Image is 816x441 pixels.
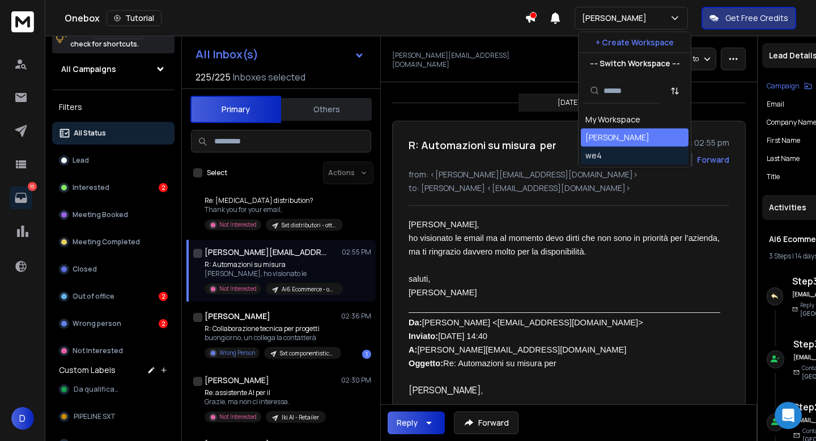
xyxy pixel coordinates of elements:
p: Out of office [73,292,114,301]
button: Not Interested [52,340,175,362]
h1: All Inbox(s) [195,49,258,60]
p: R: Collaborazione tecnica per progetti [205,324,341,333]
div: Onebox [65,10,525,26]
button: All Inbox(s) [186,43,373,66]
p: Re: assistente AI per il [205,388,326,397]
button: Forward [454,412,518,434]
button: All Campaigns [52,58,175,80]
p: Interested [73,183,109,192]
h1: [PERSON_NAME] [205,375,269,386]
b: Oggetto: [409,359,443,368]
button: D [11,407,34,430]
p: 02:30 PM [341,376,371,385]
p: [DATE] : 02:55 pm [661,137,729,149]
button: Meeting Booked [52,203,175,226]
div: Reply [397,417,418,429]
button: Wrong person2 [52,312,175,335]
button: Closed [52,258,175,281]
p: Wrong person [73,319,121,328]
button: Sort by Sort A-Z [664,79,686,102]
p: [PERSON_NAME], ho visionato le [205,269,341,278]
button: Lead [52,149,175,172]
p: First Name [767,136,800,145]
button: Out of office2 [52,285,175,308]
h3: Inboxes selected [233,70,305,84]
span: Da qualificare [74,385,121,394]
p: Not Interested [219,220,257,229]
p: Sxt distributori - ottobre [282,221,336,230]
h1: [PERSON_NAME] [205,311,270,322]
p: [DATE] [558,98,580,107]
p: Campaign [767,82,800,91]
h3: Custom Labels [59,364,116,376]
div: My Workspace [585,114,640,125]
button: + Create Workspace [579,32,691,53]
p: Re: [MEDICAL_DATA] distribution? [205,196,341,205]
p: [PERSON_NAME][EMAIL_ADDRESS][DOMAIN_NAME] [392,51,566,69]
p: Not Interested [219,413,257,421]
div: 2 [159,183,168,192]
button: Others [281,97,372,122]
p: Grazie, ma non ci interessa. [205,397,326,406]
p: title [767,172,780,181]
p: Press to check for shortcuts. [70,27,154,50]
button: Reply [388,412,445,434]
p: Ai6 Ecommerce - ottobre [282,285,336,294]
h1: [PERSON_NAME][EMAIL_ADDRESS][DOMAIN_NAME] [205,247,329,258]
label: Select [207,168,227,177]
p: Meeting Completed [73,238,140,247]
button: PIPELINE SXT [52,405,175,428]
span: saluti, [409,274,430,283]
div: 1 [362,350,371,359]
a: 10 [10,186,32,209]
p: + Create Workspace [596,37,674,48]
b: Inviato: [409,332,438,341]
p: All Status [74,129,106,138]
button: Interested2 [52,176,175,199]
p: buongiorno, un collega la contatterà [205,333,341,342]
p: Iki AI - Retailer [282,413,319,422]
p: 02:36 PM [341,312,371,321]
p: [PERSON_NAME], [409,383,720,397]
span: ho visionato le email ma al momento devo dirti che non sono in priorità per l’azienda, ma ti ring... [409,234,722,256]
p: from: <[PERSON_NAME][EMAIL_ADDRESS][DOMAIN_NAME]> [409,169,729,180]
p: Wrong Person [219,349,255,357]
p: R: Automazioni su misura [205,260,341,269]
div: 2 [159,319,168,328]
div: Open Intercom Messenger [775,402,802,429]
p: Last Name [767,154,800,163]
p: Not Interested [73,346,123,355]
button: All Status [52,122,175,145]
p: Email [767,100,784,109]
div: 2 [159,292,168,301]
div: Forward [697,154,729,166]
p: Sxt componentistica ottobre [280,349,334,358]
h1: All Campaigns [61,63,116,75]
p: --- Switch Workspace --- [590,58,680,69]
div: we4 [585,150,602,162]
button: Da qualificare [52,378,175,401]
p: Get Free Credits [725,12,788,24]
b: A: [409,345,417,354]
h3: Filters [52,99,175,115]
button: Meeting Completed [52,231,175,253]
div: [PERSON_NAME] [585,132,649,143]
span: [PERSON_NAME] [409,288,477,297]
button: Get Free Credits [702,7,796,29]
p: [PERSON_NAME] [582,12,651,24]
span: 3 Steps [769,251,791,261]
button: Tutorial [107,10,161,26]
p: Lead [73,156,89,165]
p: Meeting Booked [73,210,128,219]
h1: R: Automazioni su misura per [409,137,556,153]
span: PIPELINE SXT [74,412,116,421]
button: Primary [190,96,281,123]
span: [PERSON_NAME], [409,220,479,229]
span: 225 / 225 [195,70,231,84]
p: 02:55 PM [342,248,371,257]
p: Thank you for your email, [205,205,341,214]
p: 10 [28,182,37,191]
